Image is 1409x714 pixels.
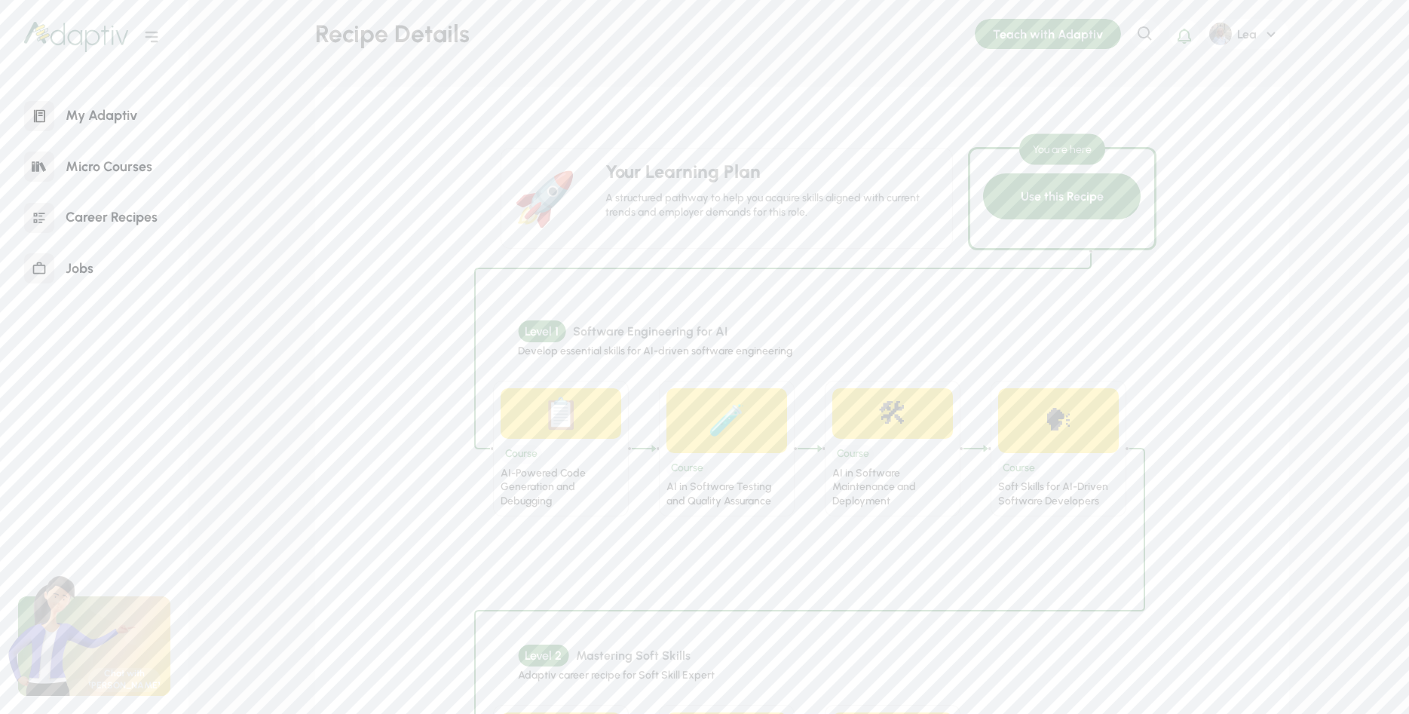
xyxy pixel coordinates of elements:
[518,345,973,359] div: Develop essential skills for AI-driven software engineering
[475,253,1091,449] g: Edge from r1 to l1-course-0
[1043,400,1074,440] div: 🗣
[983,173,1141,219] div: Use this Recipe
[1232,26,1262,42] div: Lea
[825,381,960,516] div: 🛠CourseAI in Software Maintenance and Deployment
[518,669,973,683] div: Adaptiv career recipe for Soft Skill Expert
[5,574,144,696] img: ada.1cda92cadded8029978b.png
[573,323,727,339] div: Software Engineering for AI
[998,459,1040,478] div: Course
[54,201,169,234] div: Career Recipes
[666,459,708,478] div: Course
[542,394,580,434] div: 📋
[708,400,746,440] div: 🧪
[878,394,908,434] div: 🛠
[501,147,1156,250] div: 🚀Your Learning PlanA structured pathway to help you acquire skills aligned with current trends an...
[576,648,691,663] div: Mastering Soft Skills
[54,253,105,285] div: Jobs
[501,467,621,509] div: AI-Powered Code Generation and Debugging
[659,381,795,516] div: 🧪CourseAI in Software Testing and Quality Assurance
[24,22,128,52] img: logo.872b5aafeb8bf5856602.png
[975,19,1121,49] div: Teach with Adaptiv
[1209,23,1232,45] img: ACg8ocIbWJIJeR2awOmcFAp_Zi-9jFzRXAswvjrxeKNxeKBF-wTMOaJv=s96-c
[501,445,542,464] div: Course
[832,467,953,509] div: AI in Software Maintenance and Deployment
[998,480,1119,508] div: Soft Skills for AI-Driven Software Developers
[54,100,149,132] div: My Adaptiv
[991,381,1126,516] div: 🗣CourseSoft Skills for AI-Driven Software Developers
[493,381,629,516] div: 📋CourseAI-Powered Code Generation and Debugging
[513,160,577,237] div: 🚀
[1019,133,1105,164] div: You are here
[666,480,787,508] div: AI in Software Testing and Quality Assurance
[54,151,164,183] div: Micro Courses
[605,192,941,219] div: A structured pathway to help you acquire skills aligned with current trends and employer demands ...
[315,18,975,51] div: Recipe Details
[88,668,161,692] div: Chat with [PERSON_NAME]
[605,160,941,184] div: Your Learning Plan
[518,320,565,342] div: Level 1
[832,445,874,464] div: Course
[425,283,1205,569] div: Level 1 Software Engineering for AIDevelop essential skills for AI-driven software engineering
[518,645,568,667] div: Level 2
